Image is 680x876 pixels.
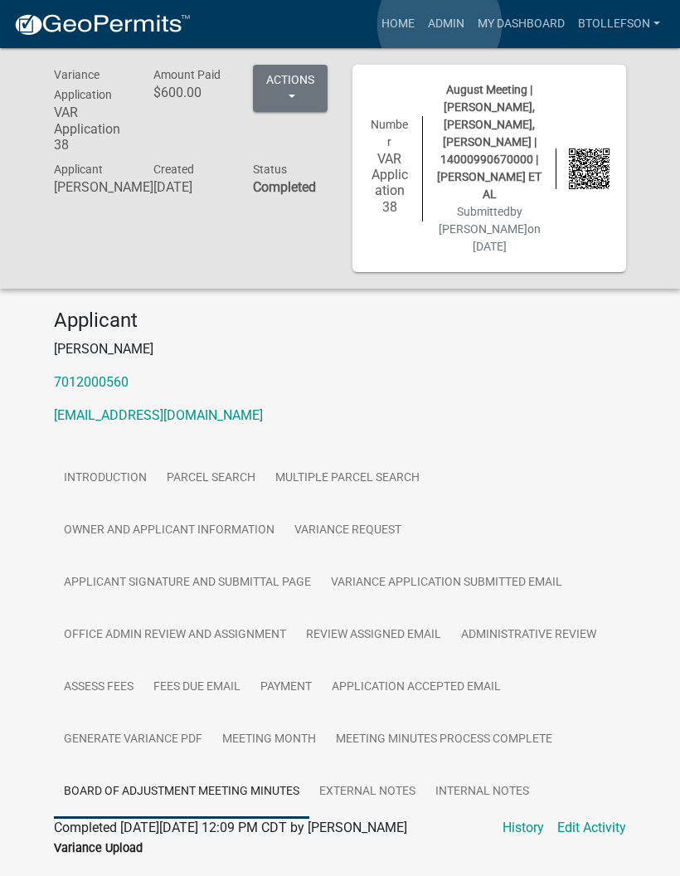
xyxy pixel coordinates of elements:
span: Completed [DATE][DATE] 12:09 PM CDT by [PERSON_NAME] [54,820,407,835]
span: Number [371,118,408,148]
a: Parcel search [157,452,265,505]
a: Edit Activity [557,818,626,838]
strong: Completed [253,179,316,195]
a: Admin [421,8,471,40]
a: Applicant Signature and Submittal Page [54,557,321,610]
a: Administrative Review [451,609,606,662]
h6: VAR Application 38 [369,151,410,215]
span: Amount Paid [153,68,221,81]
button: Actions [253,65,328,112]
a: Introduction [54,452,157,505]
a: Payment [250,661,322,714]
a: btollefson [571,8,667,40]
a: External Notes [309,766,425,819]
img: QR code [569,148,610,189]
span: Status [253,163,287,176]
a: Owner and Applicant Information [54,504,284,557]
h6: VAR Application 38 [54,105,129,153]
a: [EMAIL_ADDRESS][DOMAIN_NAME] [54,407,263,423]
a: 7012000560 [54,374,129,390]
a: History [503,818,544,838]
a: Board of Adjustment Meeting Minutes [54,766,309,819]
a: Variance Application Submitted Email [321,557,572,610]
h6: [DATE] [153,179,228,195]
a: Internal Notes [425,766,539,819]
span: August Meeting | [PERSON_NAME], [PERSON_NAME], [PERSON_NAME] | 14000990670000 | [PERSON_NAME] ET AL [437,83,542,201]
span: Applicant [54,163,103,176]
a: Variance Request [284,504,411,557]
a: Office Admin Review and Assignment [54,609,296,662]
h6: $600.00 [153,85,228,100]
a: Assess Fees [54,661,143,714]
a: Home [375,8,421,40]
a: Meeting Minutes Process Complete [326,713,562,766]
a: Review Assigned Email [296,609,451,662]
a: Meeting Month [212,713,326,766]
a: Generate Variance PDF [54,713,212,766]
a: My Dashboard [471,8,571,40]
h6: [PERSON_NAME] [54,179,129,195]
span: Created [153,163,194,176]
span: Submitted on [DATE] [439,205,541,253]
label: Variance Upload [54,843,143,854]
span: Variance Application [54,68,112,101]
p: [PERSON_NAME] [54,339,626,359]
a: Fees Due Email [143,661,250,714]
h4: Applicant [54,309,626,333]
a: Application Accepted Email [322,661,511,714]
a: Multiple Parcel Search [265,452,430,505]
